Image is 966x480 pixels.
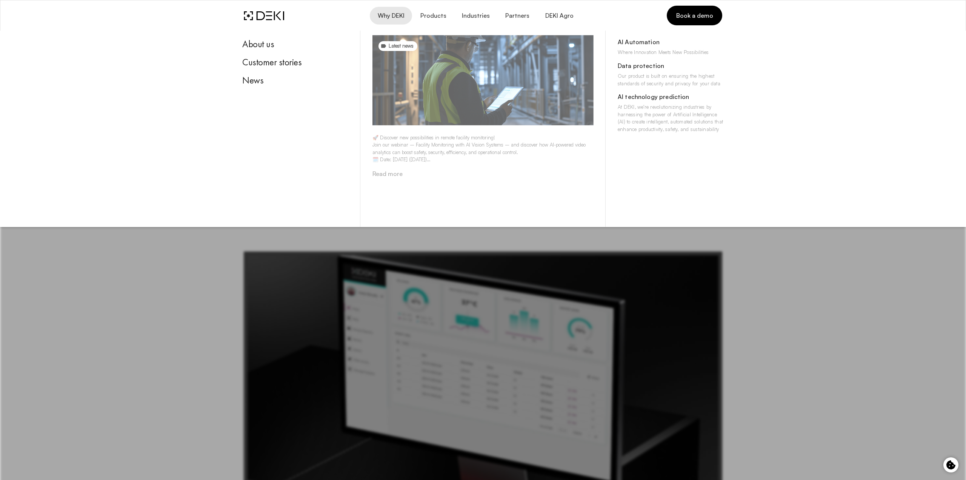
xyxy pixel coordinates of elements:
div: AI Automation [618,39,724,49]
span: Partners [505,12,529,19]
span: Industries [461,12,490,19]
span: DEKI Agro [545,12,573,19]
button: Products [412,7,454,25]
div: About us [242,39,348,50]
button: Why DEKI [370,7,412,25]
div: Customer stories [242,57,348,68]
a: Read more [372,170,403,177]
div: Our product is built on ensuring the highest standards of security and privacy for your data [618,73,724,87]
a: Partners [497,7,537,25]
div: News [242,75,348,86]
a: DEKI Agro [537,7,581,25]
a: Book a demo [667,6,722,25]
div: AI technology prediction [618,93,724,103]
a: Latest news🚀 Discover new possibilities in remote facility monitoring!Join our webinar – Facility... [372,35,594,179]
div: At DEKI, we’re revolutionizing industries by harnessing the power of Artificial Intelligence (AI)... [618,103,724,133]
div: Data protection [618,62,724,73]
img: news%20%281%29.png [372,35,594,125]
span: Book a demo [676,11,713,20]
div: Latest news [382,42,414,50]
img: DEKI Logo [244,11,284,20]
span: Why DEKI [377,12,405,19]
div: Where Innovation Meets New Possibilities [618,49,724,56]
span: Products [420,12,446,19]
button: Industries [454,7,497,25]
button: Cookie control [943,457,958,472]
p: 🚀 Discover new possibilities in remote facility monitoring! Join our webinar – Facility Monitorin... [372,134,594,164]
